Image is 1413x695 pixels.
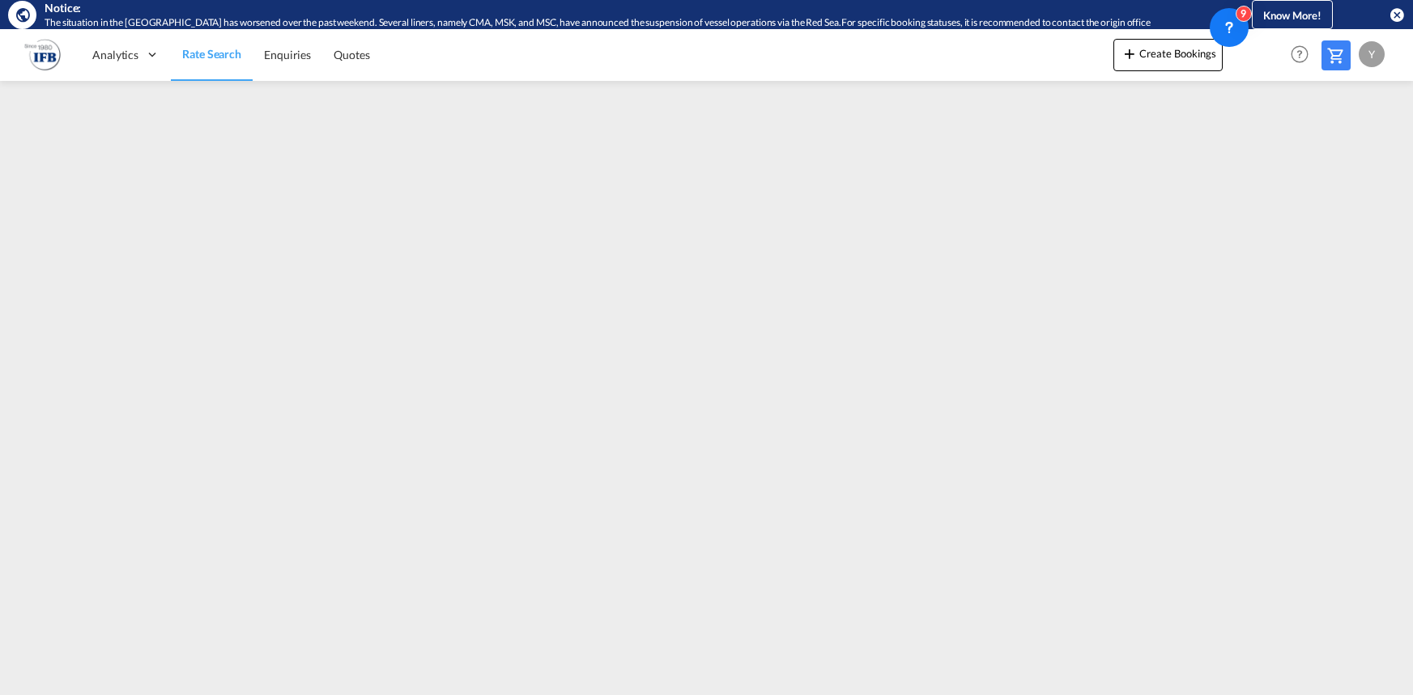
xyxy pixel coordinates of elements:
[1120,44,1139,63] md-icon: icon-plus 400-fg
[1286,40,1321,70] div: Help
[1389,6,1405,23] button: icon-close-circle
[264,48,311,61] span: Enquiries
[182,47,241,61] span: Rate Search
[45,16,1195,30] div: The situation in the Red Sea has worsened over the past weekend. Several liners, namely CMA, MSK,...
[1359,41,1385,67] div: Y
[92,47,138,63] span: Analytics
[171,28,253,81] a: Rate Search
[1263,9,1321,22] span: Know More!
[334,48,369,61] span: Quotes
[24,36,61,73] img: b628ab10256c11eeb52753acbc15d091.png
[322,28,381,81] a: Quotes
[1113,39,1223,71] button: icon-plus 400-fgCreate Bookings
[81,28,171,81] div: Analytics
[15,6,31,23] md-icon: icon-earth
[1286,40,1313,68] span: Help
[253,28,322,81] a: Enquiries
